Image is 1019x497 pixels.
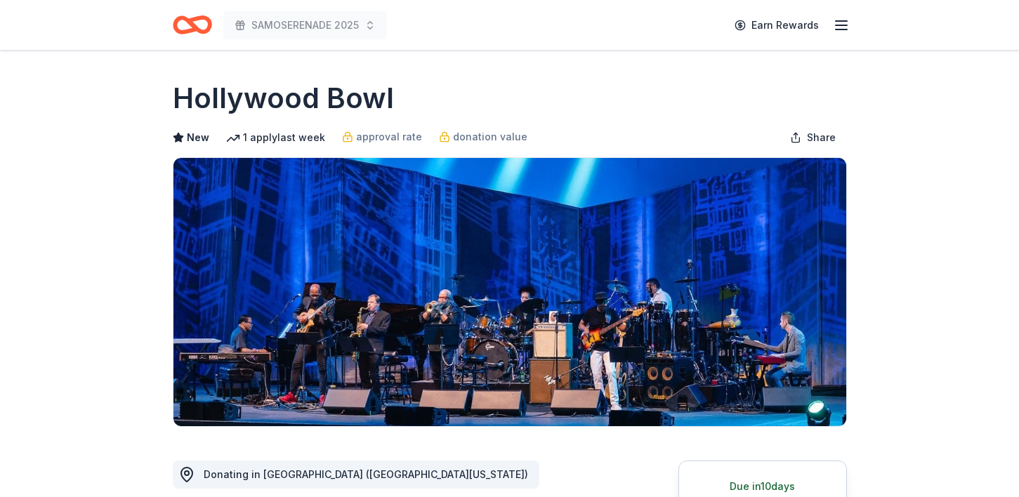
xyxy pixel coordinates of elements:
h1: Hollywood Bowl [173,79,394,118]
a: donation value [439,128,527,145]
a: Home [173,8,212,41]
span: Share [807,129,836,146]
span: SAMOSERENADE 2025 [251,17,359,34]
span: approval rate [356,128,422,145]
img: Image for Hollywood Bowl [173,158,846,426]
div: Due in 10 days [696,478,829,495]
span: New [187,129,209,146]
span: Donating in [GEOGRAPHIC_DATA] ([GEOGRAPHIC_DATA][US_STATE]) [204,468,528,480]
button: SAMOSERENADE 2025 [223,11,387,39]
div: 1 apply last week [226,129,325,146]
a: approval rate [342,128,422,145]
a: Earn Rewards [726,13,827,38]
button: Share [779,124,847,152]
span: donation value [453,128,527,145]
